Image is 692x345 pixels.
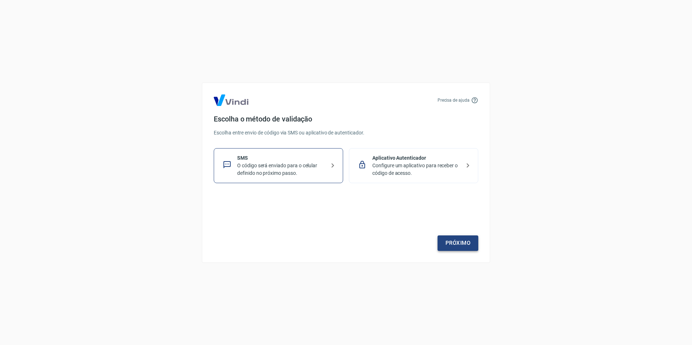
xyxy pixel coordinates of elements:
[214,94,248,106] img: Logo Vind
[214,148,343,183] div: SMSO código será enviado para o celular definido no próximo passo.
[438,97,470,103] p: Precisa de ajuda
[237,154,325,162] p: SMS
[214,129,478,137] p: Escolha entre envio de código via SMS ou aplicativo de autenticador.
[214,115,478,123] h4: Escolha o método de validação
[372,154,461,162] p: Aplicativo Autenticador
[372,162,461,177] p: Configure um aplicativo para receber o código de acesso.
[349,148,478,183] div: Aplicativo AutenticadorConfigure um aplicativo para receber o código de acesso.
[438,235,478,251] a: Próximo
[237,162,325,177] p: O código será enviado para o celular definido no próximo passo.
